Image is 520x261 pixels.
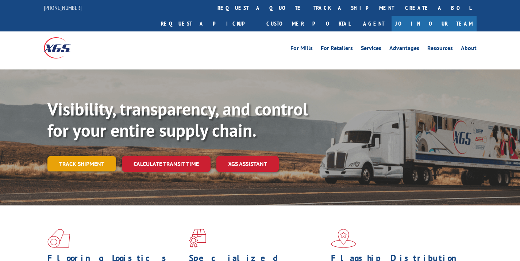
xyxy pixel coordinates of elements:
[461,45,477,53] a: About
[47,98,308,141] b: Visibility, transparency, and control for your entire supply chain.
[155,16,261,31] a: Request a pickup
[216,156,279,172] a: XGS ASSISTANT
[427,45,453,53] a: Resources
[122,156,211,172] a: Calculate transit time
[331,229,356,248] img: xgs-icon-flagship-distribution-model-red
[261,16,356,31] a: Customer Portal
[356,16,392,31] a: Agent
[189,229,206,248] img: xgs-icon-focused-on-flooring-red
[44,4,82,11] a: [PHONE_NUMBER]
[361,45,381,53] a: Services
[389,45,419,53] a: Advantages
[290,45,313,53] a: For Mills
[47,229,70,248] img: xgs-icon-total-supply-chain-intelligence-red
[321,45,353,53] a: For Retailers
[47,156,116,171] a: Track shipment
[392,16,477,31] a: Join Our Team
